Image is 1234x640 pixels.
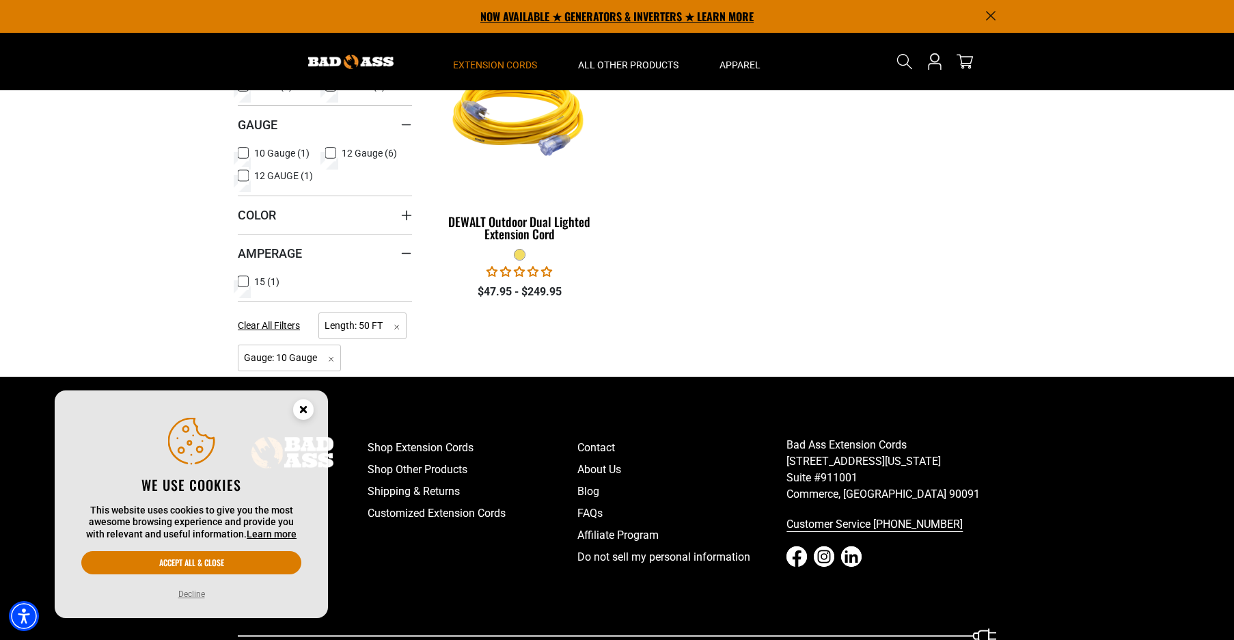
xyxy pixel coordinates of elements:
summary: Gauge [238,105,412,144]
aside: Cookie Consent [55,390,328,619]
span: Clear All Filters [238,320,300,331]
span: 0.00 stars [486,265,552,278]
span: Gauge [238,117,277,133]
a: About Us [577,459,787,481]
span: 50 FT (1) [254,81,292,91]
a: FAQs [577,503,787,524]
span: 10 Gauge (1) [254,148,310,158]
img: Bad Ass Extension Cords [308,55,394,69]
span: 100 FT (1) [342,81,385,91]
summary: Extension Cords [433,33,558,90]
span: Gauge: 10 Gauge [238,345,341,371]
p: Bad Ass Extension Cords [STREET_ADDRESS][US_STATE] Suite #911001 Commerce, [GEOGRAPHIC_DATA] 90091 [786,437,996,503]
a: LinkedIn - open in a new tab [841,546,862,567]
a: Blog [577,481,787,503]
div: DEWALT Outdoor Dual Lighted Extension Cord [433,215,607,240]
div: Accessibility Menu [9,601,39,631]
summary: Apparel [699,33,781,90]
span: 15 (1) [254,277,279,286]
button: Decline [174,587,209,601]
span: Extension Cords [453,59,537,71]
summary: Color [238,196,412,234]
a: Customized Extension Cords [368,503,577,524]
a: Shop Other Products [368,459,577,481]
span: Length: 50 FT [318,312,407,339]
span: Apparel [719,59,760,71]
span: 12 Gauge (6) [342,148,397,158]
a: Contact [577,437,787,459]
summary: Search [894,51,916,72]
a: Do not sell my personal information [577,546,787,568]
div: $47.95 - $249.95 [433,284,607,300]
a: Shipping & Returns [368,481,577,503]
a: Shop Extension Cords [368,437,577,459]
summary: All Other Products [558,33,699,90]
a: cart [954,53,976,70]
summary: Amperage [238,234,412,272]
a: Affiliate Program [577,524,787,546]
a: call 833-674-1699 [786,514,996,535]
a: Clear All Filters [238,319,305,333]
a: Facebook - open in a new tab [786,546,807,567]
img: DEWALT Outdoor Dual Lighted Extension Cord [434,35,606,192]
a: Instagram - open in a new tab [814,546,834,567]
a: Length: 50 FT [318,319,407,332]
a: DEWALT Outdoor Dual Lighted Extension Cord DEWALT Outdoor Dual Lighted Extension Cord [433,28,607,248]
a: This website uses cookies to give you the most awesome browsing experience and provide you with r... [247,529,297,539]
span: Amperage [238,245,302,261]
h2: We use cookies [81,476,301,494]
a: Gauge: 10 Gauge [238,351,341,364]
span: 12 GAUGE (1) [254,171,313,181]
a: Open this option [924,33,946,90]
button: Close this option [279,390,328,433]
span: All Other Products [578,59,678,71]
p: This website uses cookies to give you the most awesome browsing experience and provide you with r... [81,505,301,541]
span: Color [238,207,276,223]
button: Accept all & close [81,551,301,574]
